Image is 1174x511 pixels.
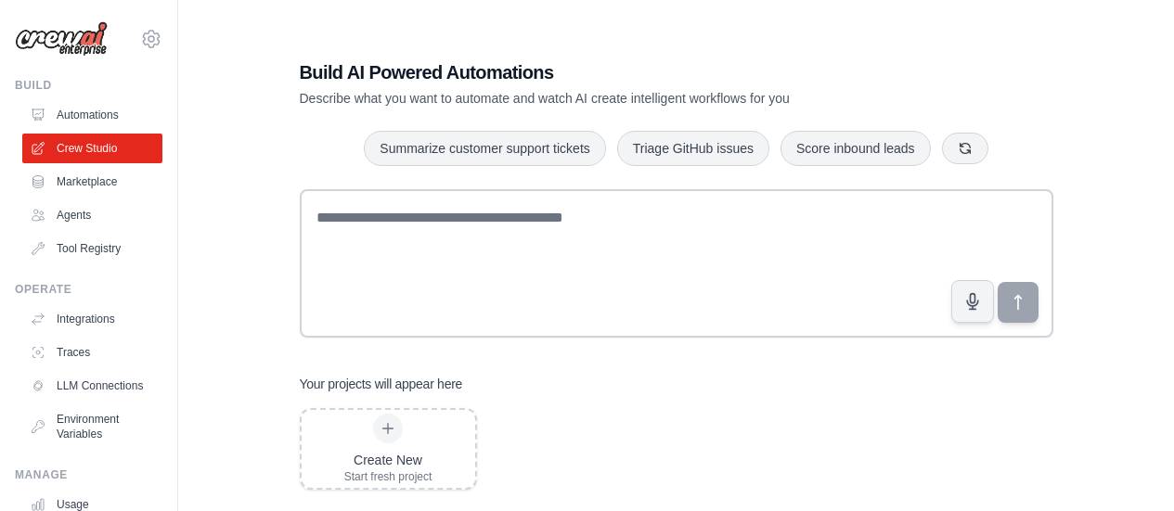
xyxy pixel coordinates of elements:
[300,89,923,108] p: Describe what you want to automate and watch AI create intelligent workflows for you
[22,371,162,401] a: LLM Connections
[15,21,108,57] img: Logo
[22,234,162,263] a: Tool Registry
[15,282,162,297] div: Operate
[344,451,432,469] div: Create New
[617,131,769,166] button: Triage GitHub issues
[22,338,162,367] a: Traces
[22,304,162,334] a: Integrations
[15,78,162,93] div: Build
[22,404,162,449] a: Environment Variables
[300,375,463,393] h3: Your projects will appear here
[22,200,162,230] a: Agents
[22,100,162,130] a: Automations
[15,467,162,482] div: Manage
[344,469,432,484] div: Start fresh project
[364,131,605,166] button: Summarize customer support tickets
[951,280,994,323] button: Click to speak your automation idea
[22,167,162,197] a: Marketplace
[300,59,923,85] h1: Build AI Powered Automations
[942,133,988,164] button: Get new suggestions
[22,134,162,163] a: Crew Studio
[781,131,931,166] button: Score inbound leads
